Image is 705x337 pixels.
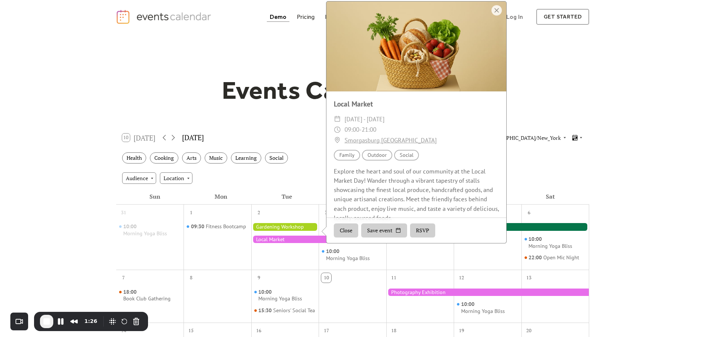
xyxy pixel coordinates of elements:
h1: Events Calendar Demo [211,75,495,105]
div: Demo [270,15,287,19]
div: Pricing [297,15,315,19]
a: home [116,9,214,24]
a: Demo [267,12,290,22]
a: Pricing [294,12,318,22]
a: get started [536,9,589,25]
a: Log In [499,9,530,25]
